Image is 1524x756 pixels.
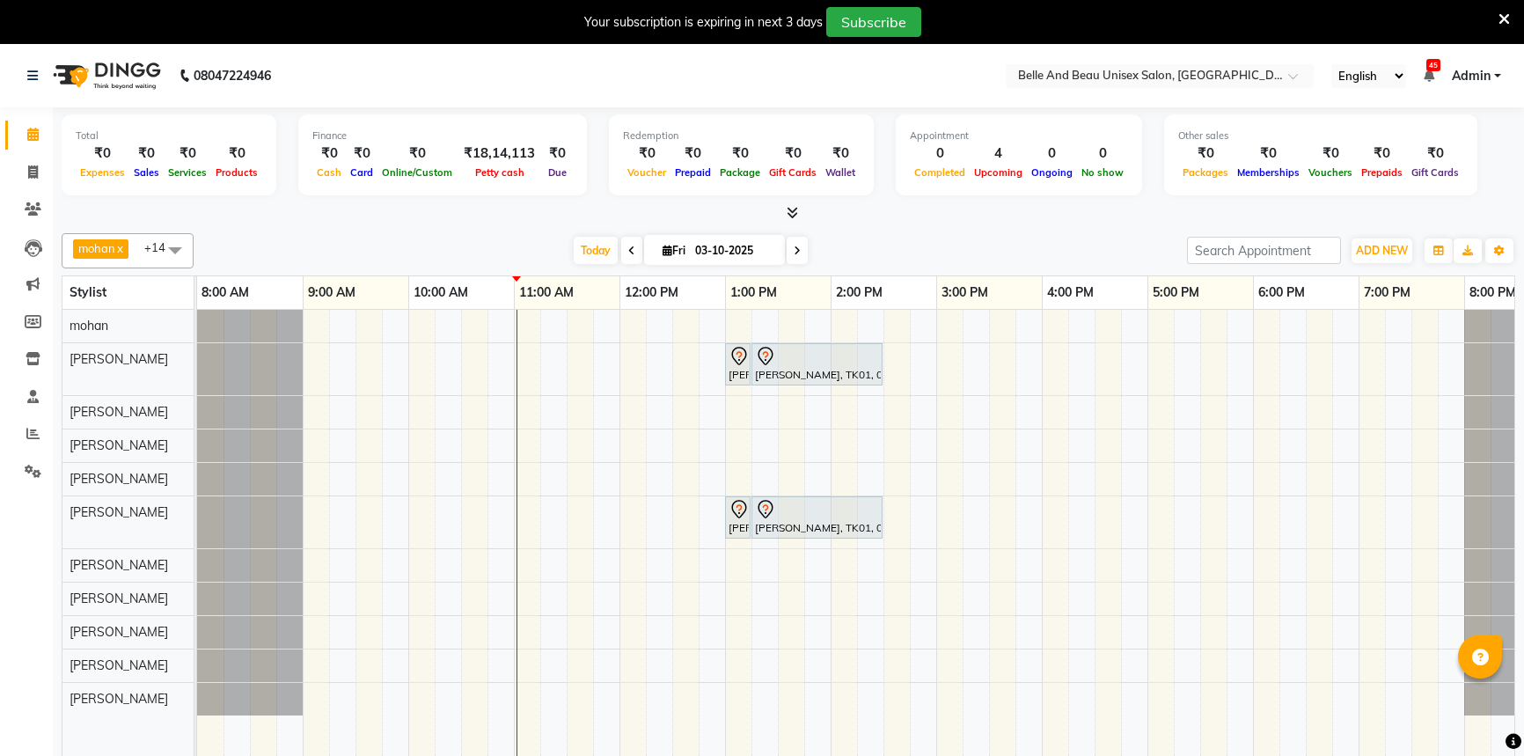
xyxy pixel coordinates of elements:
span: 45 [1426,59,1440,71]
span: Cash [312,166,346,179]
div: ₹0 [377,143,457,164]
span: [PERSON_NAME] [70,504,168,520]
div: 0 [1027,143,1077,164]
div: ₹0 [346,143,377,164]
span: +14 [144,240,179,254]
a: 2:00 PM [832,280,887,305]
span: Gift Cards [1407,166,1463,179]
div: ₹0 [623,143,670,164]
div: Redemption [623,128,860,143]
b: 08047224946 [194,51,271,100]
div: ₹18,14,113 [457,143,542,164]
div: ₹0 [129,143,164,164]
span: Petty cash [471,166,529,179]
span: Ongoing [1027,166,1077,179]
div: ₹0 [164,143,211,164]
input: Search Appointment [1187,237,1341,264]
span: [PERSON_NAME] [70,437,168,453]
span: Stylist [70,284,106,300]
span: Online/Custom [377,166,457,179]
span: Products [211,166,262,179]
span: No show [1077,166,1128,179]
img: logo [45,51,165,100]
span: Upcoming [970,166,1027,179]
span: ADD NEW [1356,244,1408,257]
span: [PERSON_NAME] [70,351,168,367]
a: x [115,241,123,255]
div: Other sales [1178,128,1463,143]
div: ₹0 [1357,143,1407,164]
span: [PERSON_NAME] [70,691,168,707]
a: 8:00 AM [197,280,253,305]
span: [PERSON_NAME] [70,404,168,420]
iframe: chat widget [1450,686,1506,738]
a: 1:00 PM [726,280,781,305]
span: Completed [910,166,970,179]
div: ₹0 [1233,143,1304,164]
a: 5:00 PM [1148,280,1204,305]
span: Prepaids [1357,166,1407,179]
div: ₹0 [670,143,715,164]
span: Today [574,237,618,264]
div: 0 [1077,143,1128,164]
div: 0 [910,143,970,164]
div: [PERSON_NAME], TK01, 01:15 PM-02:30 PM, Hair Styling - Curling ([DEMOGRAPHIC_DATA])30 - Below Waist [753,346,881,383]
span: [PERSON_NAME] [70,471,168,487]
div: Appointment [910,128,1128,143]
span: Admin [1452,67,1491,85]
span: [PERSON_NAME] [70,557,168,573]
button: ADD NEW [1352,239,1412,263]
div: ₹0 [765,143,821,164]
span: [PERSON_NAME] [70,624,168,640]
span: Services [164,166,211,179]
a: 12:00 PM [620,280,683,305]
div: ₹0 [312,143,346,164]
div: ₹0 [1407,143,1463,164]
div: ₹0 [211,143,262,164]
button: Subscribe [826,7,921,37]
span: Card [346,166,377,179]
a: 11:00 AM [515,280,578,305]
span: Due [544,166,571,179]
input: 2025-10-03 [690,238,778,264]
span: Package [715,166,765,179]
span: Voucher [623,166,670,179]
div: ₹0 [542,143,573,164]
div: [PERSON_NAME], TK01, 01:15 PM-02:30 PM, Hair Styling - Curling ([DEMOGRAPHIC_DATA])30 - Below Waist [753,499,881,536]
a: 9:00 AM [304,280,360,305]
div: [PERSON_NAME], TK01, 01:00 PM-01:10 PM, saree drapping [727,499,749,536]
span: mohan [70,318,108,334]
div: Total [76,128,262,143]
span: Expenses [76,166,129,179]
a: 3:00 PM [937,280,993,305]
a: 10:00 AM [409,280,473,305]
span: Gift Cards [765,166,821,179]
div: [PERSON_NAME], TK01, 01:00 PM-01:10 PM, saree drapping [727,346,749,383]
span: Packages [1178,166,1233,179]
div: 4 [970,143,1027,164]
a: 4:00 PM [1043,280,1098,305]
span: Memberships [1233,166,1304,179]
div: ₹0 [821,143,860,164]
span: [PERSON_NAME] [70,591,168,606]
span: Vouchers [1304,166,1357,179]
span: [PERSON_NAME] [70,657,168,673]
div: ₹0 [76,143,129,164]
div: ₹0 [1304,143,1357,164]
div: ₹0 [715,143,765,164]
span: Prepaid [670,166,715,179]
a: 6:00 PM [1254,280,1309,305]
div: Your subscription is expiring in next 3 days [584,13,823,32]
span: Sales [129,166,164,179]
a: 8:00 PM [1465,280,1520,305]
div: Finance [312,128,573,143]
span: Fri [658,244,690,257]
span: mohan [78,241,115,255]
a: 45 [1424,68,1434,84]
span: Wallet [821,166,860,179]
a: 7:00 PM [1359,280,1415,305]
div: ₹0 [1178,143,1233,164]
